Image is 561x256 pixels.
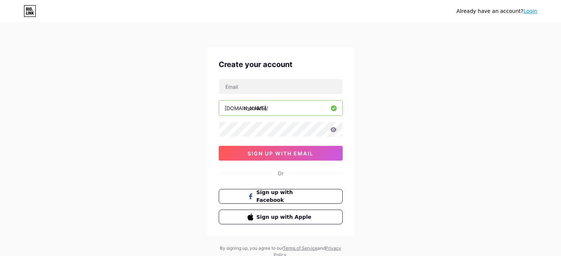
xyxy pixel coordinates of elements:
[219,79,342,94] input: Email
[457,7,537,15] div: Already have an account?
[219,189,343,204] button: Sign up with Facebook
[225,104,268,112] div: [DOMAIN_NAME]/
[256,189,314,204] span: Sign up with Facebook
[283,245,318,251] a: Terms of Service
[219,210,343,224] button: Sign up with Apple
[523,8,537,14] a: Login
[256,213,314,221] span: Sign up with Apple
[247,150,314,157] span: sign up with email
[278,169,284,177] div: Or
[219,101,342,115] input: username
[219,146,343,161] button: sign up with email
[219,59,343,70] div: Create your account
